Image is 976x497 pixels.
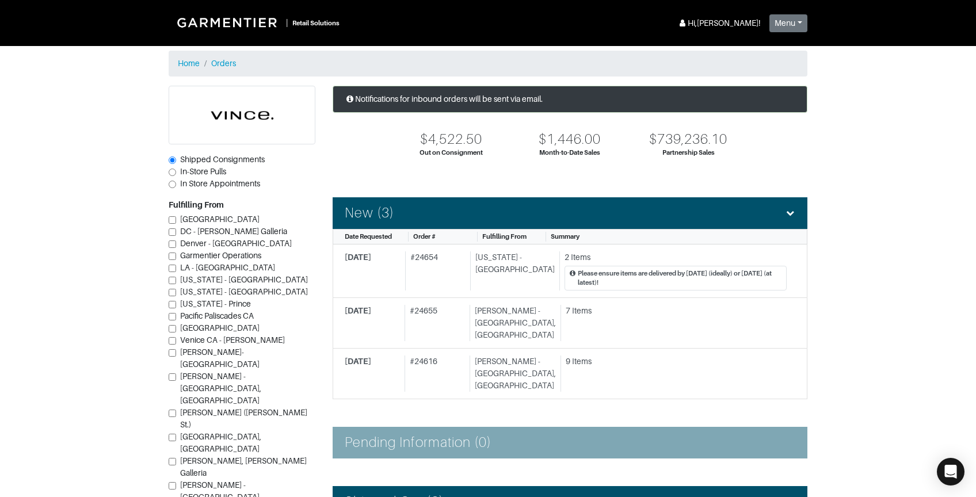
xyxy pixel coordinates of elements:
div: 7 Items [566,305,787,317]
div: Month-to-Date Sales [539,148,600,158]
span: [PERSON_NAME]-[GEOGRAPHIC_DATA] [180,347,260,369]
span: [PERSON_NAME], [PERSON_NAME] Galleria [180,456,307,477]
div: Notifications for inbound orders will be sent via email. [333,86,807,113]
span: Venice CA - [PERSON_NAME] [180,335,285,345]
div: Please ensure items are delivered by [DATE] (ideally) or [DATE] (at latest)! [578,269,781,288]
span: [US_STATE] - [GEOGRAPHIC_DATA] [180,275,308,284]
input: Garmentier Operations [169,253,176,260]
span: [PERSON_NAME] ([PERSON_NAME] St.) [180,408,307,429]
span: Summary [551,233,579,240]
input: [US_STATE] - [GEOGRAPHIC_DATA] [169,289,176,296]
small: Retail Solutions [292,20,340,26]
span: [GEOGRAPHIC_DATA] [180,215,260,224]
div: Partnership Sales [662,148,715,158]
input: LA - [GEOGRAPHIC_DATA] [169,265,176,272]
span: In Store Appointments [180,179,260,188]
div: [US_STATE] - [GEOGRAPHIC_DATA] [470,251,555,291]
span: Order # [413,233,436,240]
label: Fulfilling From [169,199,224,211]
div: $739,236.10 [649,131,728,148]
span: [US_STATE] - Prince [180,299,251,308]
div: Out on Consignment [420,148,483,158]
input: DC - [PERSON_NAME] Galleria [169,228,176,236]
input: [PERSON_NAME], [PERSON_NAME] Galleria [169,458,176,465]
span: [US_STATE] - [GEOGRAPHIC_DATA] [180,287,308,296]
input: Shipped Consignments [169,156,176,164]
span: Date Requested [345,233,392,240]
div: [PERSON_NAME] - [GEOGRAPHIC_DATA], [GEOGRAPHIC_DATA] [470,355,556,392]
input: In-Store Pulls [169,169,176,176]
input: In Store Appointments [169,181,176,188]
span: Denver - [GEOGRAPHIC_DATA] [180,239,292,248]
h4: New (3) [345,205,394,221]
a: |Retail Solutions [169,9,344,36]
nav: breadcrumb [169,51,807,77]
button: Menu [769,14,807,32]
div: 2 Items [565,251,787,263]
span: Shipped Consignments [180,155,265,164]
div: [PERSON_NAME] - [GEOGRAPHIC_DATA], [GEOGRAPHIC_DATA] [470,305,556,341]
input: Venice CA - [PERSON_NAME] [169,337,176,345]
div: Hi, [PERSON_NAME] ! [677,17,760,29]
span: Pacific Paliscades CA [180,311,254,320]
span: LA - [GEOGRAPHIC_DATA] [180,263,275,272]
span: [DATE] [345,357,371,366]
a: Home [178,59,200,68]
input: [GEOGRAPHIC_DATA] [169,325,176,332]
span: Garmentier Operations [180,251,261,260]
img: cyAkLTq7csKWtL9WARqkkVaF.png [169,86,315,144]
img: Garmentier [171,12,286,33]
div: $1,446.00 [539,131,601,148]
span: [DATE] [345,306,371,315]
a: Orders [211,59,236,68]
h4: Pending Information (0) [345,434,491,451]
span: [GEOGRAPHIC_DATA] [180,323,260,332]
span: In-Store Pulls [180,167,226,176]
span: [GEOGRAPHIC_DATA], [GEOGRAPHIC_DATA] [180,432,261,453]
div: | [286,17,288,29]
div: # 24654 [405,251,466,291]
div: # 24616 [405,355,465,392]
input: [PERSON_NAME] - [GEOGRAPHIC_DATA] [169,482,176,490]
span: DC - [PERSON_NAME] Galleria [180,227,287,236]
div: # 24655 [405,305,465,341]
input: [GEOGRAPHIC_DATA] [169,216,176,224]
input: Pacific Paliscades CA [169,313,176,320]
input: [US_STATE] - [GEOGRAPHIC_DATA] [169,277,176,284]
div: 9 Items [566,355,787,368]
input: [PERSON_NAME] ([PERSON_NAME] St.) [169,410,176,417]
input: [PERSON_NAME]-[GEOGRAPHIC_DATA] [169,349,176,357]
span: [PERSON_NAME] - [GEOGRAPHIC_DATA], [GEOGRAPHIC_DATA] [180,372,261,405]
span: Fulfilling From [482,233,527,240]
input: Denver - [GEOGRAPHIC_DATA] [169,240,176,248]
input: [PERSON_NAME] - [GEOGRAPHIC_DATA], [GEOGRAPHIC_DATA] [169,373,176,381]
div: $4,522.50 [420,131,482,148]
span: [DATE] [345,253,371,262]
input: [US_STATE] - Prince [169,301,176,308]
div: Open Intercom Messenger [937,458,964,485]
input: [GEOGRAPHIC_DATA], [GEOGRAPHIC_DATA] [169,434,176,441]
